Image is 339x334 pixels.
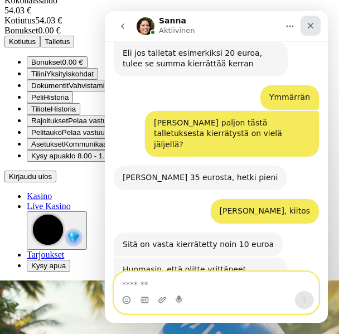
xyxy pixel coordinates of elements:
button: 777 iconPeliHistoria [27,91,73,103]
span: Kotiutus [4,16,35,25]
span: Kysy apua [31,262,66,270]
div: Ymmärrän [164,81,205,92]
span: Bonukset [31,58,62,66]
span: Vahvistaminen [69,81,117,90]
span: Historia [43,93,69,101]
a: gift-inverted iconTarjoukset [27,250,64,259]
button: Kotiutus [4,36,40,47]
button: user iconTiliniYksityiskohdat [27,68,98,80]
div: [PERSON_NAME] paljon tästä talletuksesta kierrätystä on vielä jäljellä? [49,107,205,139]
div: Huomasin, että olitte yrittäneet kotiuttaa, mutta ei ollut onnistunut juuri tuon kierrätyksen takia [9,246,183,293]
button: reward-icon [27,211,87,250]
img: reward-icon [65,229,83,246]
div: Sanna sanoo… [9,221,214,247]
div: Sitä on vasta kierrätetty noin 10 euroa [9,221,178,246]
button: Gif-valitsin [35,284,44,293]
div: Onni sanoo… [9,100,214,155]
span: Rajoitukset [31,117,68,125]
button: credit-card iconTilioteHistoria [27,103,80,115]
button: Start recording [71,284,80,293]
iframe: Intercom live chat [105,11,328,323]
div: 0.00 € [4,26,335,36]
span: Kysy apua [31,152,66,160]
div: Sanna sanoo… [9,246,214,313]
span: Tarjoukset [27,250,64,259]
div: Onni sanoo… [9,188,214,221]
button: Lähetä viesti… [190,280,209,298]
div: 54.03 € [4,16,335,26]
span: Yksityiskohdat [46,70,94,78]
div: 54.03 € [4,6,335,16]
span: Asetukset [31,140,64,148]
span: Kasino [27,191,52,201]
span: Bonukset [4,26,38,35]
span: Tiliote [31,105,51,113]
a: diamond iconKasino [27,191,52,201]
span: 0.00 € [62,58,83,66]
button: Talletus [40,36,74,47]
div: Sitä on vasta kierrätetty noin 10 euroa [18,228,169,239]
div: [PERSON_NAME], kiitos [106,188,214,212]
button: Emoji-valitsin [17,284,26,293]
button: chat iconKysy apuaklo 8.00 - 1.00 CET [27,150,134,162]
span: Kommunikaatio [64,140,115,148]
button: Kirjaudu ulos [4,171,56,182]
span: klo 8.00 - 1.00 CET [66,152,130,160]
div: [PERSON_NAME] 35 eurosta, hetki pieni [9,154,182,179]
div: Sanna sanoo… [9,154,214,188]
span: Peli [31,93,43,101]
span: Live Kasino [27,201,71,211]
span: Dokumentit [31,81,69,90]
button: Lataa liite [53,284,62,293]
button: smiley iconBonukset0.00 € [27,56,88,68]
span: Pelaa vastuullisesti [62,128,125,137]
a: poker-chip iconLive Kasino [27,201,71,211]
span: Pelaa vastuullisesti [68,117,131,125]
div: Ymmärrän [156,74,214,99]
button: limits iconRajoituksetPelaa vastuullisesti [27,115,135,127]
span: Kotiutus [9,37,36,46]
span: Pelitauko [31,128,62,137]
button: clock iconPelitaukoPelaa vastuullisesti [27,127,129,138]
span: Kirjaudu ulos [9,172,52,181]
button: info iconAsetuksetKommunikaatio [27,138,119,150]
button: doc iconDokumentitVahvistaminen [27,80,122,91]
div: [PERSON_NAME] paljon tästä talletuksesta kierrätystä on vielä jäljellä? [40,100,214,146]
div: [PERSON_NAME], kiitos [115,195,205,206]
div: [PERSON_NAME] 35 eurosta, hetki pieni [18,161,173,172]
textarea: Viesti… [9,261,214,280]
div: Huomasin, että olitte yrittäneet kotiuttaa, mutta ei ollut onnistunut juuri tuon kierrätyksen takia [18,253,174,286]
span: Tilini [31,70,46,78]
span: Historia [51,105,76,113]
button: headphones iconKysy apua [27,260,70,272]
span: Talletus [45,37,70,46]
